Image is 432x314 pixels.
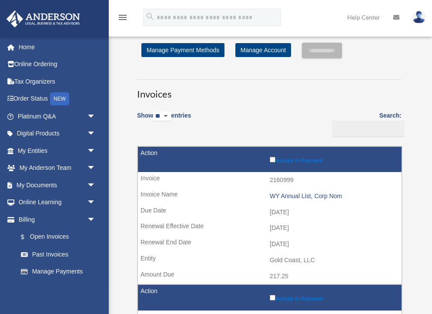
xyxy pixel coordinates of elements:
[87,176,104,194] span: arrow_drop_down
[6,125,109,142] a: Digital Productsarrow_drop_down
[153,111,171,122] select: Showentries
[412,11,425,24] img: User Pic
[117,15,128,23] a: menu
[87,159,104,177] span: arrow_drop_down
[270,295,275,300] input: Include in Payment
[6,90,109,108] a: Order StatusNEW
[138,172,402,189] td: 2160999
[137,79,402,101] h3: Invoices
[117,12,128,23] i: menu
[12,246,104,263] a: Past Invoices
[4,10,83,27] img: Anderson Advisors Platinum Portal
[87,142,104,160] span: arrow_drop_down
[137,110,191,130] label: Show entries
[6,108,109,125] a: Platinum Q&Aarrow_drop_down
[6,38,109,56] a: Home
[270,157,275,162] input: Include in Payment
[329,110,402,137] label: Search:
[141,43,224,57] a: Manage Payment Methods
[87,194,104,212] span: arrow_drop_down
[6,280,109,297] a: Events Calendar
[270,155,397,164] label: Include in Payment
[6,56,109,73] a: Online Ordering
[6,211,104,228] a: Billingarrow_drop_down
[270,293,397,302] label: Include in Payment
[138,204,402,221] td: [DATE]
[6,159,109,177] a: My Anderson Teamarrow_drop_down
[138,252,402,269] td: Gold Coast, LLC
[6,176,109,194] a: My Documentsarrow_drop_down
[12,263,104,280] a: Manage Payments
[145,12,155,21] i: search
[138,220,402,236] td: [DATE]
[138,268,402,285] td: 217.25
[235,43,291,57] a: Manage Account
[332,121,405,137] input: Search:
[12,228,100,246] a: $Open Invoices
[87,211,104,229] span: arrow_drop_down
[26,232,30,243] span: $
[50,92,69,105] div: NEW
[87,125,104,143] span: arrow_drop_down
[138,236,402,253] td: [DATE]
[6,142,109,159] a: My Entitiesarrow_drop_down
[6,194,109,211] a: Online Learningarrow_drop_down
[6,73,109,90] a: Tax Organizers
[270,192,397,200] div: WY Annual List, Corp Nom
[87,108,104,125] span: arrow_drop_down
